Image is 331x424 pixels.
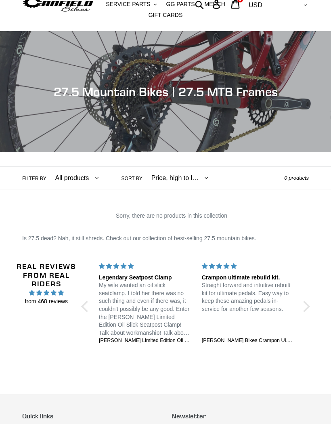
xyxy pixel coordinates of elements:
p: Newsletter [172,412,309,420]
span: 4.96 stars [17,288,76,297]
h2: Real Reviews from Real Riders [17,262,76,288]
div: Legendary Seatpost Clamp [99,274,192,282]
div: 5 stars [202,262,295,271]
p: Sorry, there are no products in this collection [34,212,309,220]
p: Straight forward and intuitive rebuilt kit for ultimate pedals. Easy way to keep these amazing pe... [202,281,295,313]
p: Quick links [22,412,159,420]
div: Crampon ultimate rebuild kit. [202,274,295,282]
label: Sort by [122,175,142,182]
span: SERVICE PARTS [106,1,150,8]
a: [PERSON_NAME] Bikes Crampon ULT and MAG Pedal Service Parts [202,337,295,344]
span: 0 products [284,175,309,181]
a: GIFT CARDS [145,10,187,21]
p: My wife wanted an oil slick seatclamp. I told her there was no such thing and even if there was, ... [99,281,192,337]
span: GIFT CARDS [149,12,183,19]
div: 5 stars [99,262,192,271]
a: [PERSON_NAME] Limited Edition Oil Slick Seatpost Clamp [99,337,192,344]
span: from 468 reviews [17,297,76,306]
label: Filter by [22,175,46,182]
span: GG PARTS [166,1,195,8]
span: 27.5 Mountain Bikes | 27.5 MTB Frames [54,84,278,99]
